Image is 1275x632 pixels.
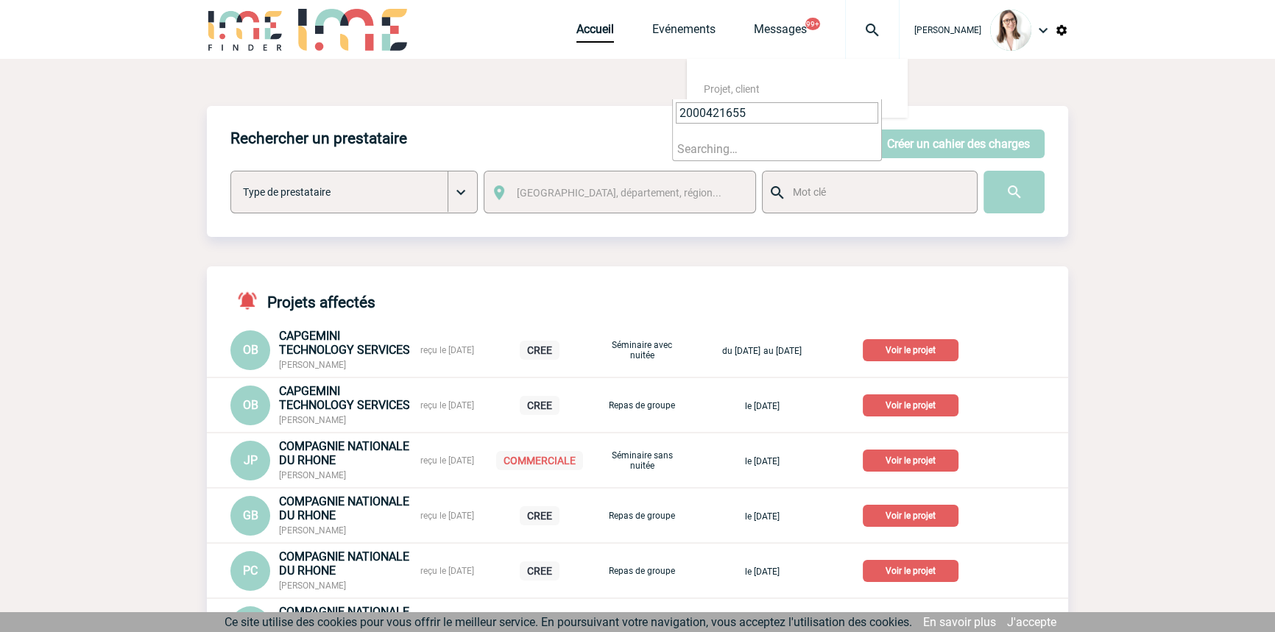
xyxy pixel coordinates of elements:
[605,511,679,521] p: Repas de groupe
[230,129,407,147] h4: Rechercher un prestataire
[863,452,964,466] a: Voir le projet
[576,22,614,43] a: Accueil
[279,550,409,578] span: COMPAGNIE NATIONALE DU RHONE
[763,346,802,356] span: au [DATE]
[279,494,409,522] span: COMPAGNIE NATIONALE DU RHONE
[279,439,409,467] span: COMPAGNIE NATIONALE DU RHONE
[863,339,958,361] p: Voir le projet
[230,290,375,311] h4: Projets affectés
[863,397,964,411] a: Voir le projet
[243,343,258,357] span: OB
[420,566,474,576] span: reçu le [DATE]
[520,396,559,415] p: CREE
[605,450,679,471] p: Séminaire sans nuitée
[789,182,964,202] input: Mot clé
[520,561,559,580] p: CREE
[420,455,474,466] span: reçu le [DATE]
[990,10,1031,51] img: 122719-0.jpg
[279,580,346,591] span: [PERSON_NAME]
[863,505,958,527] p: Voir le projet
[1007,615,1056,629] a: J'accepte
[279,470,346,480] span: [PERSON_NAME]
[673,138,881,160] li: Searching…
[225,615,912,629] span: Ce site utilise des cookies pour vous offrir le meilleur service. En poursuivant votre navigation...
[704,83,760,95] span: Projet, client
[863,394,958,416] p: Voir le projet
[983,171,1045,213] input: Submit
[805,18,820,30] button: 99+
[745,401,780,411] span: le [DATE]
[914,25,981,35] span: [PERSON_NAME]
[279,360,346,370] span: [PERSON_NAME]
[243,508,258,522] span: GB
[605,400,679,411] p: Repas de groupe
[745,456,780,466] span: le [DATE]
[207,9,283,51] img: IME-Finder
[420,400,474,411] span: reçu le [DATE]
[496,451,583,470] p: COMMERCIALE
[517,187,721,199] span: [GEOGRAPHIC_DATA], département, région...
[863,450,958,472] p: Voir le projet
[244,453,258,467] span: JP
[605,340,679,361] p: Séminaire avec nuitée
[420,345,474,355] span: reçu le [DATE]
[279,415,346,425] span: [PERSON_NAME]
[243,398,258,412] span: OB
[243,564,258,578] span: PC
[863,508,964,522] a: Voir le projet
[279,384,410,412] span: CAPGEMINI TECHNOLOGY SERVICES
[520,341,559,360] p: CREE
[863,563,964,577] a: Voir le projet
[745,567,780,577] span: le [DATE]
[722,346,760,356] span: du [DATE]
[279,525,346,536] span: [PERSON_NAME]
[863,560,958,582] p: Voir le projet
[745,511,780,522] span: le [DATE]
[863,342,964,356] a: Voir le projet
[236,290,267,311] img: notifications-active-24-px-r.png
[923,615,996,629] a: En savoir plus
[652,22,716,43] a: Evénements
[605,566,679,576] p: Repas de groupe
[420,511,474,521] span: reçu le [DATE]
[279,329,410,357] span: CAPGEMINI TECHNOLOGY SERVICES
[520,506,559,525] p: CREE
[754,22,807,43] a: Messages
